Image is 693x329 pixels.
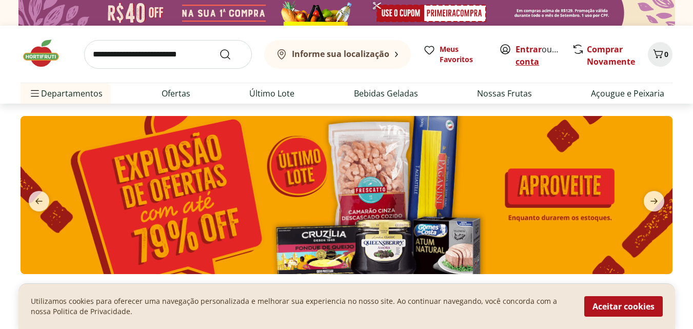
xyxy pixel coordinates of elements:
[162,87,190,100] a: Ofertas
[354,87,418,100] a: Bebidas Geladas
[516,43,561,68] span: ou
[440,44,487,65] span: Meus Favoritos
[516,44,542,55] a: Entrar
[249,87,294,100] a: Último Lote
[21,191,57,211] button: previous
[354,282,362,307] button: Go to page 10 from fs-carousel
[591,87,664,100] a: Açougue e Peixaria
[292,48,389,60] b: Informe sua localização
[370,282,379,307] button: Go to page 12 from fs-carousel
[648,42,672,67] button: Carrinho
[299,282,307,307] button: Go to page 4 from fs-carousel
[664,49,668,59] span: 0
[584,296,663,317] button: Aceitar cookies
[282,282,290,307] button: Go to page 2 from fs-carousel
[587,44,635,67] a: Comprar Novamente
[387,282,395,307] button: Go to page 14 from fs-carousel
[264,40,411,69] button: Informe sua localização
[379,282,387,307] button: Go to page 13 from fs-carousel
[21,116,672,274] img: ultimo lote
[423,44,487,65] a: Meus Favoritos
[219,48,244,61] button: Submit Search
[516,44,572,67] a: Criar conta
[29,81,41,106] button: Menu
[395,282,403,307] button: Go to page 15 from fs-carousel
[274,282,282,307] button: Go to page 1 from fs-carousel
[346,282,354,307] button: Go to page 9 from fs-carousel
[29,81,103,106] span: Departamentos
[290,282,299,307] button: Go to page 3 from fs-carousel
[403,282,411,307] button: Go to page 16 from fs-carousel
[84,40,252,69] input: search
[21,38,72,69] img: Hortifruti
[329,282,338,307] button: Go to page 7 from fs-carousel
[338,282,346,307] button: Go to page 8 from fs-carousel
[321,282,329,307] button: Go to page 6 from fs-carousel
[636,191,672,211] button: next
[362,282,370,307] button: Go to page 11 from fs-carousel
[477,87,532,100] a: Nossas Frutas
[411,282,420,307] button: Go to page 17 from fs-carousel
[31,296,572,317] p: Utilizamos cookies para oferecer uma navegação personalizada e melhorar sua experiencia no nosso ...
[307,282,321,307] button: Current page from fs-carousel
